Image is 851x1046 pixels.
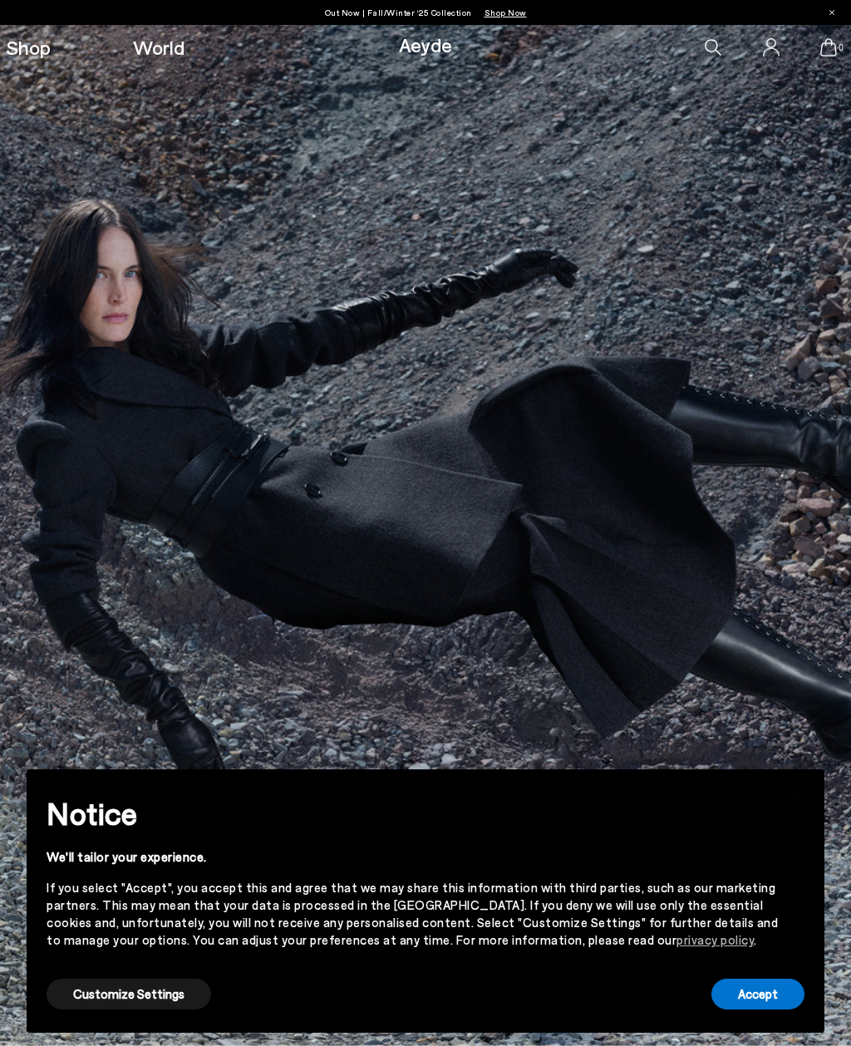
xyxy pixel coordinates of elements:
[711,979,804,1009] button: Accept
[47,879,778,949] div: If you select "Accept", you accept this and agree that we may share this information with third p...
[6,37,51,57] a: Shop
[399,32,452,56] a: Aeyde
[47,792,778,835] h2: Notice
[47,848,778,866] div: We'll tailor your experience.
[485,7,527,17] span: Navigate to /collections/new-in
[133,37,184,57] a: World
[47,979,211,1009] button: Customize Settings
[820,38,837,56] a: 0
[325,4,527,21] p: Out Now | Fall/Winter ‘25 Collection
[778,774,818,814] button: Close this notice
[837,43,845,52] span: 0
[676,932,754,947] a: privacy policy
[792,782,804,806] span: ×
